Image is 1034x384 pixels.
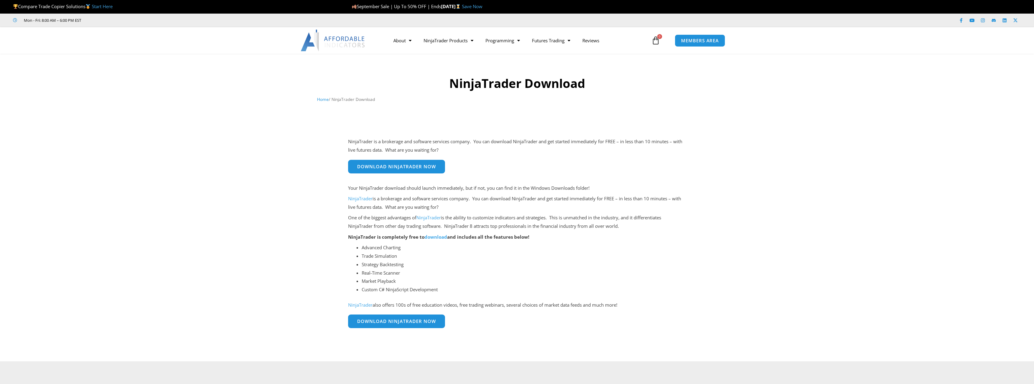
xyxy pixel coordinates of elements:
a: MEMBERS AREA [675,34,725,47]
li: Advanced Charting [362,244,686,252]
span: Compare Trade Copier Solutions [13,3,113,9]
img: 🥇 [86,4,90,9]
a: Save Now [462,3,482,9]
a: Download NinjaTrader Now [348,315,445,328]
img: 🍂 [352,4,357,9]
li: Trade Simulation [362,252,686,260]
h1: NinjaTrader Download [317,75,717,92]
p: also offers 100s of free education videos, free trading webinars, several choices of market data ... [348,301,686,309]
nav: Menu [387,34,650,47]
a: NinjaTrader Products [418,34,479,47]
li: Strategy Backtesting [362,260,686,269]
span: Mon - Fri: 8:00 AM – 6:00 PM EST [22,17,81,24]
strong: [DATE] [441,3,462,9]
strong: NinjaTrader is completely free to and includes all the features below! [348,234,529,240]
a: Start Here [92,3,113,9]
span: Download NinjaTrader Now [357,319,436,324]
a: NinjaTrader [348,302,373,308]
p: Your NinjaTrader download should launch immediately, but if not, you can find it in the Windows D... [348,184,686,192]
li: Custom C# NinjaScript Development [362,286,686,294]
li: Real-Time Scanner [362,269,686,277]
p: is a brokerage and software services company. You can download NinjaTrader and get started immedi... [348,195,686,211]
span: Download NinjaTrader Now [357,164,436,169]
a: download [424,234,447,240]
a: Download NinjaTrader Now [348,160,445,173]
img: LogoAI | Affordable Indicators – NinjaTrader [301,30,366,51]
img: ⌛ [456,4,460,9]
a: NinjaTrader [348,195,373,202]
li: Market Playback [362,277,686,286]
p: One of the biggest advantages of is the ability to customize indicators and strategies. This is u... [348,214,686,231]
a: Futures Trading [526,34,576,47]
img: 🏆 [13,4,18,9]
a: NinjaTrader [416,215,441,221]
span: September Sale | Up To 50% OFF | Ends [352,3,441,9]
span: 0 [657,34,662,39]
a: Programming [479,34,526,47]
a: Reviews [576,34,605,47]
p: NinjaTrader is a brokerage and software services company. You can download NinjaTrader and get st... [348,137,686,154]
a: Home [317,96,329,102]
iframe: Customer reviews powered by Trustpilot [90,17,180,23]
a: 0 [642,32,669,49]
span: MEMBERS AREA [681,38,719,43]
a: About [387,34,418,47]
nav: Breadcrumb [317,95,717,103]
